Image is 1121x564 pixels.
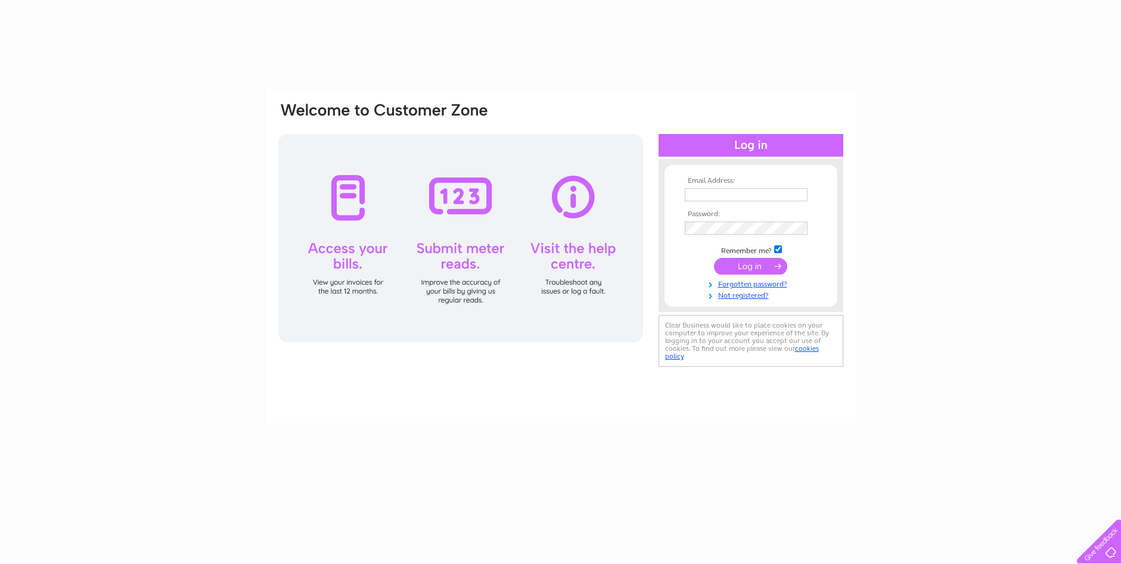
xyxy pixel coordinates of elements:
[682,210,820,219] th: Password:
[714,258,787,275] input: Submit
[665,344,819,360] a: cookies policy
[685,289,820,300] a: Not registered?
[682,244,820,255] td: Remember me?
[682,177,820,185] th: Email Address:
[659,315,843,367] div: Clear Business would like to place cookies on your computer to improve your experience of the sit...
[685,278,820,289] a: Forgotten password?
